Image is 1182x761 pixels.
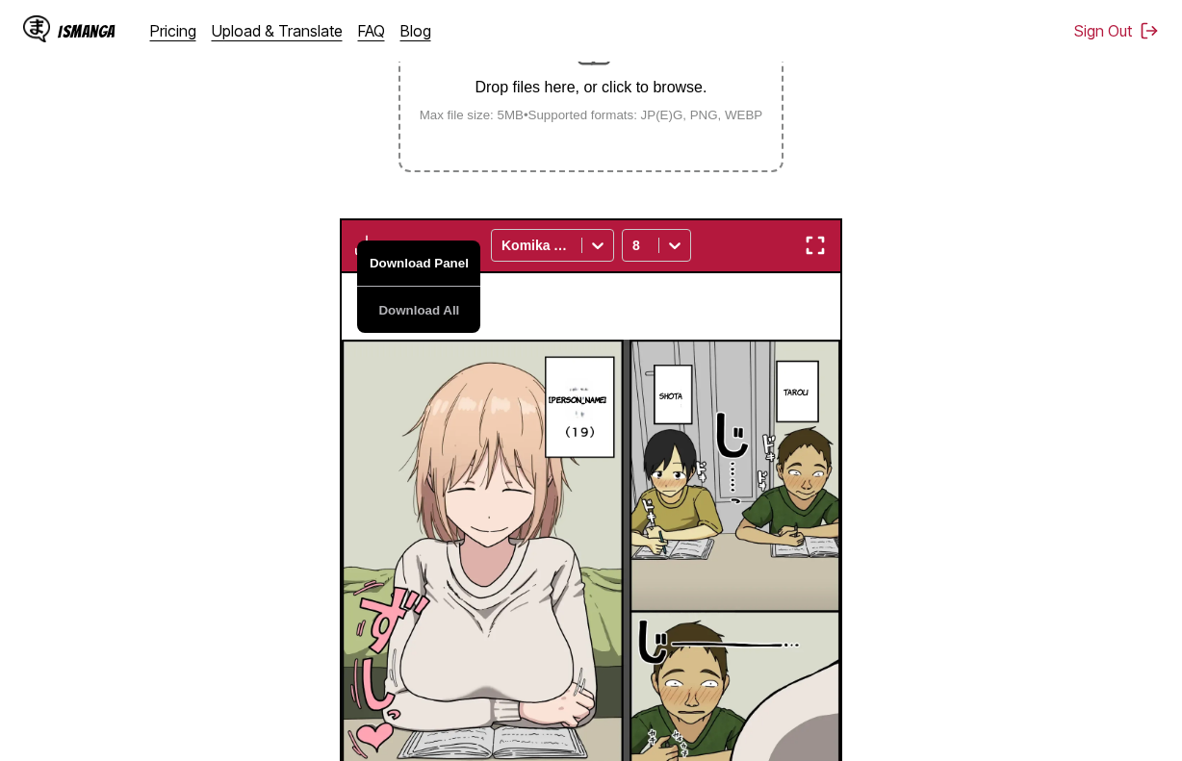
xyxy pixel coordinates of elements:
[804,234,827,257] img: Enter fullscreen
[150,21,196,40] a: Pricing
[545,392,610,409] p: [PERSON_NAME]
[655,388,686,405] p: Shota
[23,15,150,46] a: IsManga LogoIsManga
[58,22,116,40] div: IsManga
[23,15,50,42] img: IsManga Logo
[780,384,812,401] p: Tarou
[1074,21,1159,40] button: Sign Out
[404,79,779,96] p: Drop files here, or click to browse.
[357,287,480,333] button: Download All
[404,108,779,122] small: Max file size: 5MB • Supported formats: JP(E)G, PNG, WEBP
[355,234,378,257] img: Download translated images
[358,21,385,40] a: FAQ
[212,21,343,40] a: Upload & Translate
[400,21,431,40] a: Blog
[357,241,480,287] button: Download Panel
[1140,21,1159,40] img: Sign out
